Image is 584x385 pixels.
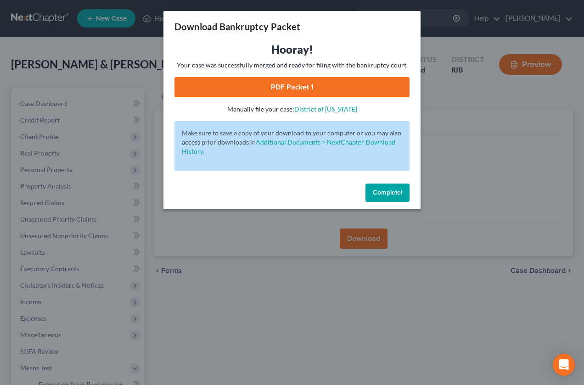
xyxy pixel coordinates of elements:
p: Make sure to save a copy of your download to your computer or you may also access prior downloads in [182,128,402,156]
button: Complete! [365,184,410,202]
h3: Download Bankruptcy Packet [174,20,300,33]
span: Complete! [373,189,402,196]
p: Manually file your case: [174,105,410,114]
p: Your case was successfully merged and ready for filing with the bankruptcy court. [174,61,410,70]
a: PDF Packet 1 [174,77,410,97]
a: District of [US_STATE] [294,105,357,113]
div: Open Intercom Messenger [553,354,575,376]
h3: Hooray! [174,42,410,57]
a: Additional Documents > NextChapter Download History. [182,138,395,155]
